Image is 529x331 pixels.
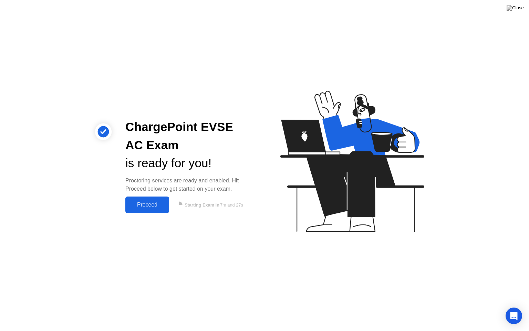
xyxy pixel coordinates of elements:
[173,198,253,211] button: Starting Exam in7m and 27s
[125,197,169,213] button: Proceed
[127,202,167,208] div: Proceed
[220,202,243,208] span: 7m and 27s
[125,177,253,193] div: Proctoring services are ready and enabled. Hit Proceed below to get started on your exam.
[125,118,253,154] div: ChargePoint EVSE AC Exam
[506,308,522,324] div: Open Intercom Messenger
[125,154,253,172] div: is ready for you!
[507,5,524,11] img: Close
